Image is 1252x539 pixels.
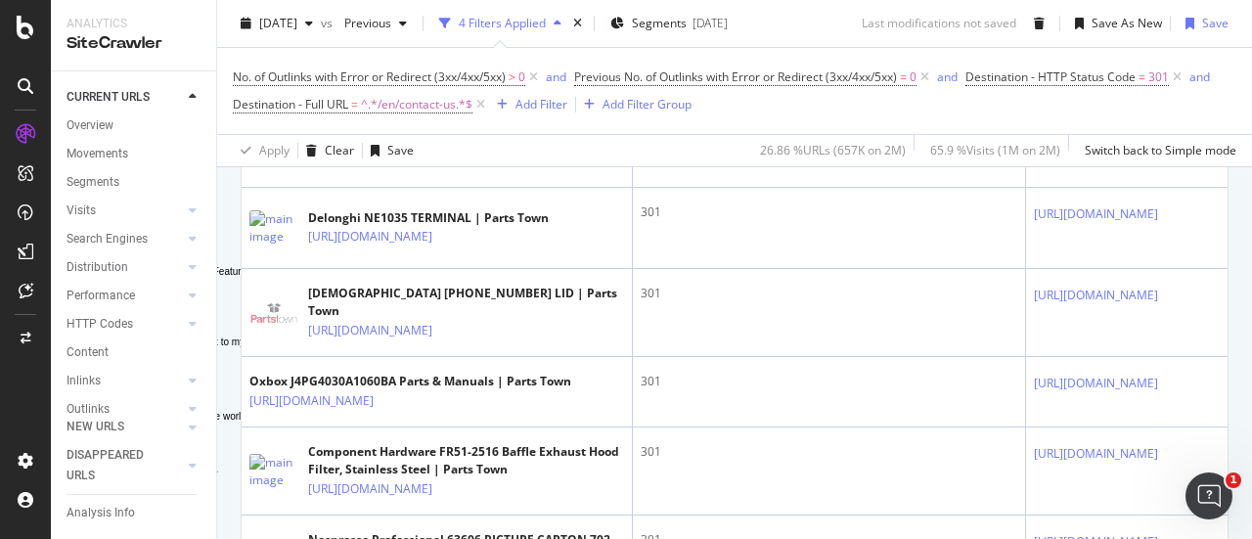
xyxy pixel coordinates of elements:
[760,142,906,158] div: 26.86 % URLs ( 657K on 2M )
[431,8,569,39] button: 4 Filters Applied
[67,257,128,278] div: Distribution
[862,15,1016,31] div: Last modifications not saved
[233,96,348,112] span: Destination - Full URL
[965,68,1136,85] span: Destination - HTTP Status Code
[336,8,415,39] button: Previous
[249,373,571,390] div: Oxbox J4PG4030A1060BA Parts & Manuals | Parts Town
[1034,374,1158,393] a: [URL][DOMAIN_NAME]
[1185,472,1232,519] iframe: Intercom live chat
[67,201,96,221] div: Visits
[308,321,432,340] a: [URL][DOMAIN_NAME]
[900,68,907,85] span: =
[576,93,692,116] button: Add Filter Group
[67,286,135,306] div: Performance
[546,67,566,86] button: and
[308,285,624,320] div: [DEMOGRAPHIC_DATA] [PHONE_NUMBER] LID | Parts Town
[67,445,165,486] div: DISAPPEARED URLS
[308,479,432,499] a: [URL][DOMAIN_NAME]
[233,8,321,39] button: [DATE]
[249,454,298,489] img: main image
[459,15,546,31] div: 4 Filters Applied
[603,8,736,39] button: Segments[DATE]
[1034,444,1158,464] a: [URL][DOMAIN_NAME]
[387,142,414,158] div: Save
[67,314,183,335] a: HTTP Codes
[67,399,110,420] div: Outlinks
[67,417,183,437] a: NEW URLS
[67,87,150,108] div: CURRENT URLS
[1202,15,1229,31] div: Save
[574,68,897,85] span: Previous No. of Outlinks with Error or Redirect (3xx/4xx/5xx)
[67,172,202,193] a: Segments
[363,135,414,166] button: Save
[641,373,1017,390] div: 301
[1085,142,1236,158] div: Switch back to Simple mode
[515,96,567,112] div: Add Filter
[569,14,586,33] div: times
[693,15,728,31] div: [DATE]
[546,68,566,85] div: and
[641,285,1017,302] div: 301
[930,142,1060,158] div: 65.9 % Visits ( 1M on 2M )
[910,64,917,91] span: 0
[67,342,109,363] div: Content
[67,32,201,55] div: SiteCrawler
[641,203,1017,221] div: 301
[249,289,298,337] img: main image
[1148,64,1169,91] span: 301
[67,16,201,32] div: Analytics
[641,443,1017,461] div: 301
[67,172,119,193] div: Segments
[67,115,202,136] a: Overview
[67,399,183,420] a: Outlinks
[1067,8,1162,39] button: Save As New
[298,135,354,166] button: Clear
[67,371,183,391] a: Inlinks
[259,15,297,31] span: 2025 Jul. 19th
[1034,204,1158,224] a: [URL][DOMAIN_NAME]
[351,96,358,112] span: =
[67,445,183,486] a: DISAPPEARED URLS
[67,371,101,391] div: Inlinks
[67,342,202,363] a: Content
[67,257,183,278] a: Distribution
[259,142,290,158] div: Apply
[632,15,687,31] span: Segments
[67,286,183,306] a: Performance
[325,142,354,158] div: Clear
[321,15,336,31] span: vs
[67,229,148,249] div: Search Engines
[67,115,113,136] div: Overview
[67,201,183,221] a: Visits
[249,391,374,411] a: [URL][DOMAIN_NAME]
[1189,68,1210,85] div: and
[603,96,692,112] div: Add Filter Group
[1034,286,1158,305] a: [URL][DOMAIN_NAME]
[1092,15,1162,31] div: Save As New
[67,503,202,523] a: Analysis Info
[489,93,567,116] button: Add Filter
[1077,135,1236,166] button: Switch back to Simple mode
[1178,8,1229,39] button: Save
[1189,67,1210,86] button: and
[1226,472,1241,488] span: 1
[249,210,298,246] img: main image
[518,64,525,91] span: 0
[67,229,183,249] a: Search Engines
[67,144,202,164] a: Movements
[937,68,958,85] div: and
[336,15,391,31] span: Previous
[1139,68,1145,85] span: =
[233,135,290,166] button: Apply
[67,314,133,335] div: HTTP Codes
[509,68,515,85] span: >
[308,443,624,478] div: Component Hardware FR51-2516 Baffle Exhaust Hood Filter, Stainless Steel | Parts Town
[67,144,128,164] div: Movements
[308,209,549,227] div: Delonghi NE1035 TERMINAL | Parts Town
[67,417,124,437] div: NEW URLS
[233,68,506,85] span: No. of Outlinks with Error or Redirect (3xx/4xx/5xx)
[361,91,472,118] span: ^.*/en/contact-us.*$
[67,503,135,523] div: Analysis Info
[67,87,183,108] a: CURRENT URLS
[937,67,958,86] button: and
